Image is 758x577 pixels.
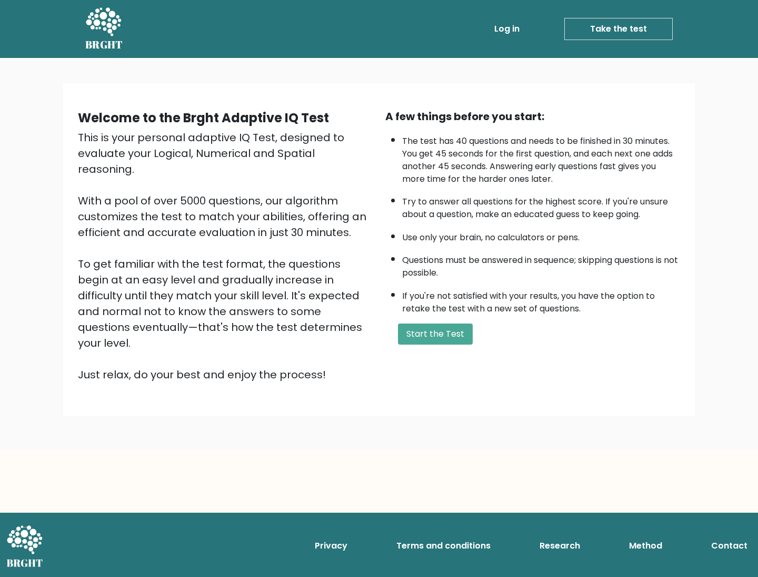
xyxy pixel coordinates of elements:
b: Welcome to the Brght Adaptive IQ Test [78,109,329,126]
h5: BRGHT [85,38,123,51]
li: Questions must be answered in sequence; skipping questions is not possible. [402,249,680,279]
li: If you're not satisfied with your results, you have the option to retake the test with a new set ... [402,285,680,315]
a: Contact [707,535,752,556]
div: A few things before you start: [385,109,680,124]
a: Privacy [311,535,352,556]
a: Method [625,535,666,556]
a: Log in [490,18,524,40]
a: Take the test [564,18,673,40]
a: Terms and conditions [392,535,495,556]
a: Research [535,535,584,556]
a: BRGHT [85,4,123,54]
div: This is your personal adaptive IQ Test, designed to evaluate your Logical, Numerical and Spatial ... [78,130,373,383]
li: The test has 40 questions and needs to be finished in 30 minutes. You get 45 seconds for the firs... [402,130,680,185]
li: Use only your brain, no calculators or pens. [402,226,680,244]
button: Start the Test [398,324,473,345]
li: Try to answer all questions for the highest score. If you're unsure about a question, make an edu... [402,190,680,221]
